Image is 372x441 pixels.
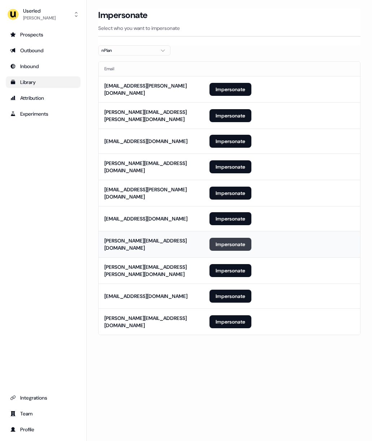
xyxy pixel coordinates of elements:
div: [PERSON_NAME][EMAIL_ADDRESS][PERSON_NAME][DOMAIN_NAME] [104,263,198,278]
div: Library [10,79,76,86]
button: Impersonate [209,264,251,277]
div: [PERSON_NAME][EMAIL_ADDRESS][DOMAIN_NAME] [104,160,198,174]
button: Impersonate [209,160,251,173]
p: Select who you want to impersonate [98,24,360,32]
div: [EMAIL_ADDRESS][DOMAIN_NAME] [104,138,187,145]
a: Go to templates [6,76,81,88]
div: [PERSON_NAME] [23,14,56,22]
button: Impersonate [209,83,251,96]
button: nPlan [98,45,170,55]
div: [PERSON_NAME][EMAIL_ADDRESS][PERSON_NAME][DOMAIN_NAME] [104,108,198,123]
div: Prospects [10,31,76,38]
div: [EMAIL_ADDRESS][DOMAIN_NAME] [104,293,187,300]
button: Impersonate [209,109,251,122]
a: Go to profile [6,424,81,435]
a: Go to experiments [6,108,81,120]
div: [EMAIL_ADDRESS][DOMAIN_NAME] [104,215,187,222]
a: Go to integrations [6,392,81,404]
a: Go to prospects [6,29,81,40]
a: Go to attribution [6,92,81,104]
div: Experiments [10,110,76,117]
a: Go to Inbound [6,61,81,72]
div: Profile [10,426,76,433]
a: Go to outbound experience [6,45,81,56]
div: nPlan [101,47,156,54]
button: Impersonate [209,135,251,148]
div: Userled [23,7,56,14]
h3: Impersonate [98,10,148,21]
div: Attribution [10,94,76,102]
button: Impersonate [209,315,251,328]
a: Go to team [6,408,81,419]
button: Impersonate [209,212,251,225]
div: Inbound [10,63,76,70]
div: [EMAIL_ADDRESS][PERSON_NAME][DOMAIN_NAME] [104,82,198,97]
div: Outbound [10,47,76,54]
div: [PERSON_NAME][EMAIL_ADDRESS][DOMAIN_NAME] [104,315,198,329]
th: Email [99,62,204,76]
div: [PERSON_NAME][EMAIL_ADDRESS][DOMAIN_NAME] [104,237,198,251]
div: Team [10,410,76,417]
button: Impersonate [209,187,251,200]
div: Integrations [10,394,76,401]
div: [EMAIL_ADDRESS][PERSON_NAME][DOMAIN_NAME] [104,186,198,200]
button: Impersonate [209,290,251,303]
button: Userled[PERSON_NAME] [6,6,81,23]
button: Impersonate [209,238,251,251]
